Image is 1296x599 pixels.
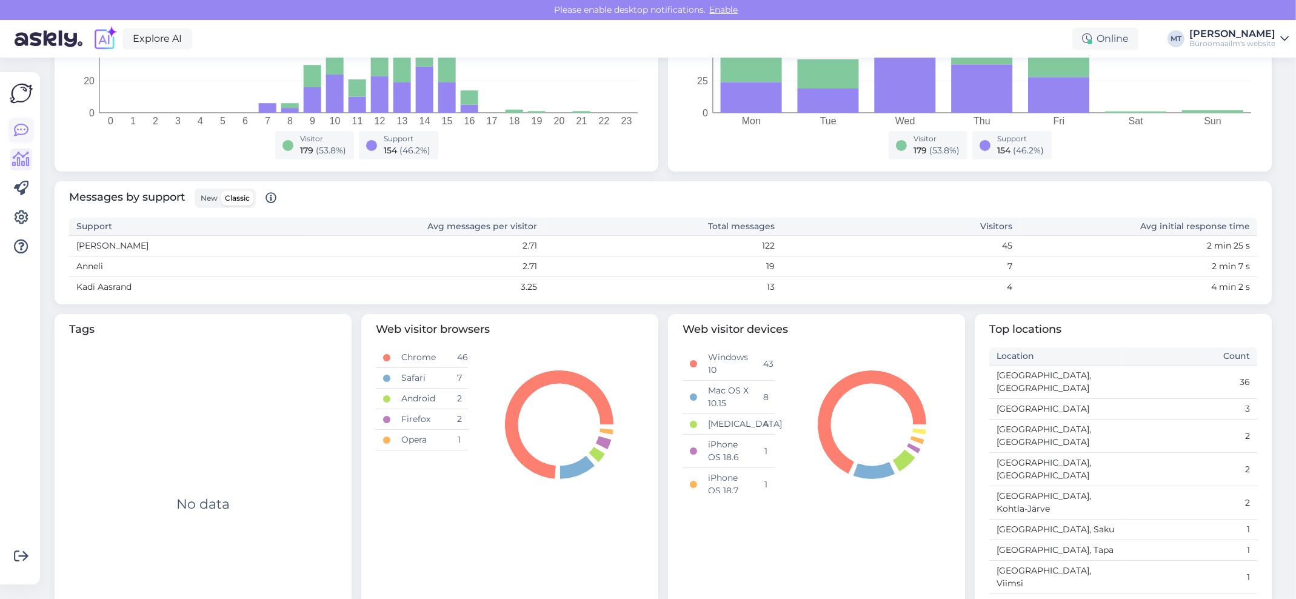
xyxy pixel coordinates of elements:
tspan: Tue [820,116,837,126]
td: 45 [782,236,1020,256]
th: Total messages [544,218,782,236]
span: ( 46.2 %) [1014,145,1044,156]
div: [PERSON_NAME] [1189,29,1275,39]
td: [GEOGRAPHIC_DATA], [GEOGRAPHIC_DATA] [989,366,1123,399]
td: 8 [757,381,775,414]
td: Safari [394,368,449,389]
td: 2 [450,409,468,430]
td: Anneli [69,256,307,277]
th: Avg messages per visitor [307,218,544,236]
div: Visitor [301,133,347,144]
tspan: 0 [89,108,95,118]
td: 122 [544,236,782,256]
div: Büroomaailm's website [1189,39,1275,49]
span: New [201,193,218,202]
img: explore-ai [92,26,118,52]
span: 154 [384,145,398,156]
th: Avg initial response time [1020,218,1257,236]
td: 4 [782,277,1020,298]
td: 19 [544,256,782,277]
th: Visitors [782,218,1020,236]
span: ( 53.8 %) [930,145,960,156]
td: [GEOGRAPHIC_DATA], Viimsi [989,561,1123,594]
tspan: Mon [742,116,761,126]
td: [GEOGRAPHIC_DATA], [GEOGRAPHIC_DATA] [989,420,1123,453]
td: 3 [1123,399,1257,420]
td: [MEDICAL_DATA] [701,414,756,435]
td: 2.71 [307,256,544,277]
td: 2.71 [307,236,544,256]
div: MT [1167,30,1184,47]
th: Support [69,218,307,236]
span: ( 53.8 %) [316,145,347,156]
td: 2 [1123,453,1257,486]
td: Mac OS X 10.15 [701,381,756,414]
span: ( 46.2 %) [400,145,431,156]
span: Web visitor devices [683,321,950,338]
a: [PERSON_NAME]Büroomaailm's website [1189,29,1289,49]
td: [PERSON_NAME] [69,236,307,256]
tspan: 14 [419,116,430,126]
tspan: 25 [697,76,708,86]
img: Askly Logo [10,82,33,105]
a: Explore AI [122,28,192,49]
div: No data [176,494,230,514]
td: Android [394,389,449,409]
td: 36 [1123,366,1257,399]
td: [GEOGRAPHIC_DATA], Kohtla-Järve [989,486,1123,520]
th: Location [989,347,1123,366]
tspan: 1 [130,116,136,126]
tspan: 13 [397,116,408,126]
div: Support [998,133,1044,144]
td: iPhone OS 18.6 [701,435,756,468]
td: 1 [1123,520,1257,540]
td: 13 [544,277,782,298]
span: 179 [301,145,314,156]
td: 1 [757,435,775,468]
td: 7 [782,256,1020,277]
tspan: 0 [108,116,113,126]
td: Windows 10 [701,347,756,381]
span: 154 [998,145,1011,156]
td: 4 min 2 s [1020,277,1257,298]
td: 1 [757,468,775,501]
span: 179 [914,145,927,156]
tspan: 0 [703,108,708,118]
tspan: 23 [621,116,632,126]
tspan: 17 [487,116,498,126]
td: 1 [1123,561,1257,594]
tspan: 7 [265,116,270,126]
tspan: 19 [532,116,543,126]
tspan: 12 [375,116,386,126]
tspan: 21 [576,116,587,126]
td: Chrome [394,347,449,368]
td: iPhone OS 18.7 [701,468,756,501]
td: 2 min 7 s [1020,256,1257,277]
div: Online [1072,28,1138,50]
tspan: 20 [554,116,565,126]
th: Count [1123,347,1257,366]
td: 2 [1123,420,1257,453]
span: Classic [225,193,250,202]
tspan: 18 [509,116,520,126]
tspan: 11 [352,116,363,126]
tspan: 4 [198,116,203,126]
tspan: 16 [464,116,475,126]
tspan: 5 [220,116,225,126]
td: 43 [757,347,775,381]
tspan: 20 [84,76,95,86]
div: Support [384,133,431,144]
tspan: Wed [895,116,915,126]
td: 2 [1123,486,1257,520]
td: 2 min 25 s [1020,236,1257,256]
span: Web visitor browsers [376,321,644,338]
tspan: 3 [175,116,181,126]
tspan: 15 [442,116,453,126]
tspan: 2 [153,116,158,126]
tspan: 9 [310,116,315,126]
tspan: Sat [1129,116,1144,126]
td: Firefox [394,409,449,430]
td: 1 [450,430,468,450]
tspan: Fri [1054,116,1065,126]
td: [GEOGRAPHIC_DATA] [989,399,1123,420]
